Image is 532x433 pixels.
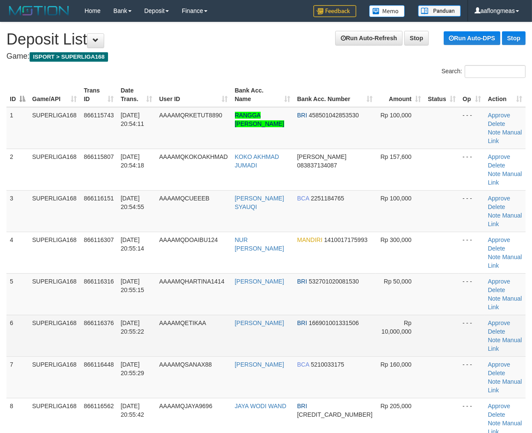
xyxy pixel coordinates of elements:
a: [PERSON_NAME] [235,278,284,285]
span: Rp 157,600 [381,153,412,160]
span: AAAAMQJAYA9696 [159,403,212,409]
span: [DATE] 20:54:11 [121,112,144,127]
span: Rp 300,000 [381,236,412,243]
th: Bank Acc. Name: activate to sort column ascending [231,83,294,107]
span: AAAAMQSANAX88 [159,361,212,368]
a: Note [488,420,501,427]
a: Approve [488,361,510,368]
span: [DATE] 20:55:22 [121,320,144,335]
span: 866116562 [84,403,114,409]
a: Manual Link [488,337,522,352]
span: AAAAMQCUEEEB [159,195,209,202]
td: - - - [459,356,484,398]
a: Manual Link [488,295,522,311]
a: Approve [488,320,510,326]
span: BCA [297,195,309,202]
td: SUPERLIGA168 [29,107,80,149]
a: Approve [488,236,510,243]
a: Manual Link [488,170,522,186]
span: BRI [297,112,307,119]
a: Manual Link [488,378,522,394]
th: Amount: activate to sort column ascending [376,83,424,107]
span: 866116376 [84,320,114,326]
span: 866115807 [84,153,114,160]
a: Approve [488,153,510,160]
th: Status: activate to sort column ascending [424,83,459,107]
th: Date Trans.: activate to sort column ascending [117,83,156,107]
a: Delete [488,287,505,293]
a: Note [488,254,501,260]
span: Rp 50,000 [384,278,412,285]
a: Stop [404,31,429,45]
a: Approve [488,403,510,409]
span: Rp 160,000 [381,361,412,368]
a: Approve [488,112,510,119]
a: Note [488,129,501,136]
td: SUPERLIGA168 [29,356,80,398]
span: 866116448 [84,361,114,368]
td: 2 [6,149,29,190]
span: [DATE] 20:54:18 [121,153,144,169]
a: [PERSON_NAME] SYAUQI [235,195,284,210]
span: Rp 100,000 [381,195,412,202]
a: KOKO AKHMAD JUMADI [235,153,279,169]
td: 4 [6,232,29,273]
span: 866116307 [84,236,114,243]
span: Copy 166901001331506 to clipboard [309,320,359,326]
span: ISPORT > SUPERLIGA168 [30,52,108,62]
a: Approve [488,195,510,202]
td: SUPERLIGA168 [29,273,80,315]
th: Bank Acc. Number: activate to sort column ascending [294,83,376,107]
a: Delete [488,162,505,169]
th: ID: activate to sort column descending [6,83,29,107]
td: 5 [6,273,29,315]
span: [DATE] 20:55:42 [121,403,144,418]
td: - - - [459,273,484,315]
td: - - - [459,315,484,356]
a: Manual Link [488,212,522,227]
a: Run Auto-Refresh [335,31,403,45]
a: Note [488,170,501,177]
a: Note [488,337,501,343]
a: [PERSON_NAME] [235,361,284,368]
h1: Deposit List [6,31,526,48]
span: BRI [297,278,307,285]
a: Note [488,295,501,302]
span: Copy 458501042853530 to clipboard [309,112,359,119]
td: 1 [6,107,29,149]
td: 3 [6,190,29,232]
span: 866116151 [84,195,114,202]
a: Note [488,212,501,219]
span: Copy 170801001979538 to clipboard [297,411,373,418]
img: Button%20Memo.svg [369,5,405,17]
span: AAAAMQRKETUT8890 [159,112,222,119]
span: AAAAMQHARTINA1414 [159,278,224,285]
td: - - - [459,107,484,149]
a: Delete [488,370,505,376]
td: - - - [459,232,484,273]
th: Game/API: activate to sort column ascending [29,83,80,107]
td: SUPERLIGA168 [29,315,80,356]
a: Approve [488,278,510,285]
a: Manual Link [488,254,522,269]
a: [PERSON_NAME] [235,320,284,326]
img: Feedback.jpg [313,5,356,17]
span: [DATE] 20:55:29 [121,361,144,376]
a: Delete [488,328,505,335]
td: - - - [459,190,484,232]
a: Delete [488,203,505,210]
td: SUPERLIGA168 [29,149,80,190]
a: Run Auto-DPS [444,31,500,45]
td: SUPERLIGA168 [29,232,80,273]
a: Delete [488,411,505,418]
td: SUPERLIGA168 [29,190,80,232]
a: Delete [488,120,505,127]
span: 866116316 [84,278,114,285]
span: [PERSON_NAME] [297,153,346,160]
a: NUR [PERSON_NAME] [235,236,284,252]
span: AAAAMQKOKOAKHMAD [159,153,228,160]
label: Search: [442,65,526,78]
span: Copy 5210033175 to clipboard [311,361,344,368]
span: Copy 532701020081530 to clipboard [309,278,359,285]
a: Stop [502,31,526,45]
